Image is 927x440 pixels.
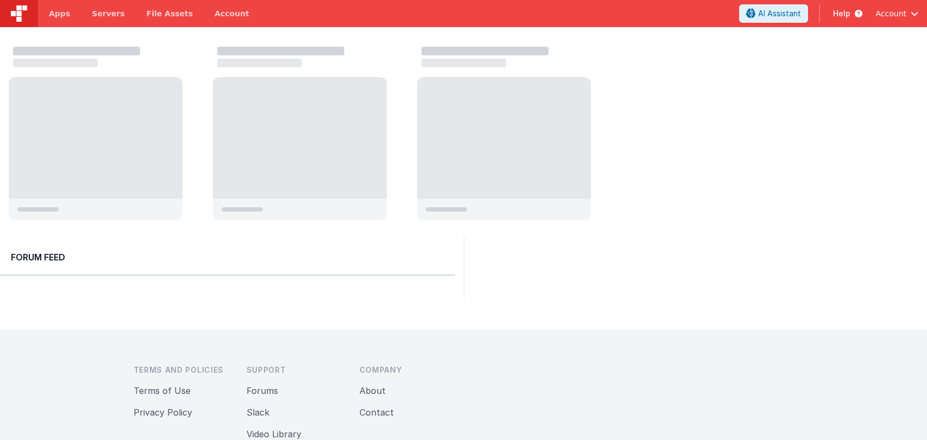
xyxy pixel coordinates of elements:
[875,8,906,19] span: Account
[49,8,70,19] span: Apps
[134,385,191,396] a: Terms of Use
[247,406,269,419] button: Slack
[11,251,444,264] h2: Forum Feed
[833,8,850,19] span: Help
[875,8,918,19] button: Account
[247,407,269,418] a: Slack
[134,365,229,375] h3: Terms and Policies
[360,385,386,396] a: About
[147,8,193,19] span: File Assets
[360,406,394,419] button: Contact
[360,365,455,375] h3: Company
[360,384,386,397] button: About
[247,365,342,375] h3: Support
[739,4,808,23] button: AI Assistant
[92,8,124,19] span: Servers
[247,384,278,397] button: Forums
[134,407,192,418] a: Privacy Policy
[758,8,801,19] span: AI Assistant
